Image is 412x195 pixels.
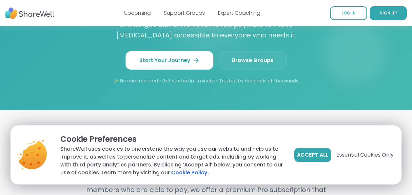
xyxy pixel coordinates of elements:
span: LOG IN [342,10,356,16]
span: Start Your Journey [139,56,200,64]
p: ✨ No card required • Get started in 1 minute • Trusted by hundreds of thousands. [38,77,374,84]
a: Start Your Journey [126,51,213,70]
p: ShareWell uses cookies to understand the way you use our website and help us to improve it, as we... [60,145,284,177]
a: SIGN UP [370,6,407,20]
a: Upcoming [124,9,151,17]
a: Cookie Policy. [171,169,209,177]
span: Accept All [297,151,328,159]
span: SIGN UP [380,10,397,16]
span: Browse Groups [232,56,273,64]
img: ShareWell Nav Logo [5,4,54,22]
a: LOG IN [330,6,367,20]
span: Essential Cookies Only [336,151,394,159]
a: Expert Coaching [218,9,260,17]
a: Support Groups [164,9,205,17]
button: Accept All [294,148,331,162]
p: Cookie Preferences [60,133,284,145]
a: Browse Groups [219,51,287,70]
